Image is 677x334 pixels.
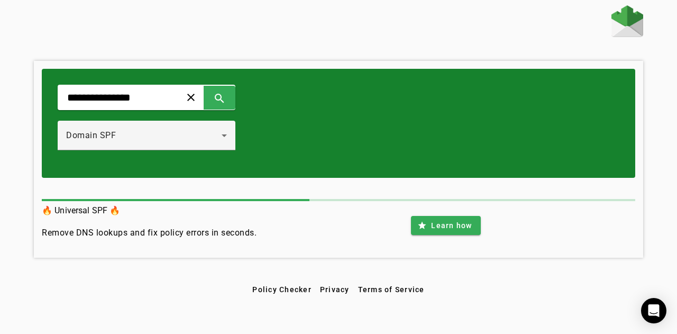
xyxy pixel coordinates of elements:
span: Policy Checker [252,285,312,294]
span: Privacy [320,285,350,294]
div: Open Intercom Messenger [641,298,666,323]
h4: Remove DNS lookups and fix policy errors in seconds. [42,227,257,239]
span: Learn how [431,220,472,231]
h3: 🔥 Universal SPF 🔥 [42,203,257,218]
button: Learn how [411,216,480,235]
button: Terms of Service [354,280,429,299]
button: Policy Checker [248,280,316,299]
img: Fraudmarc Logo [611,5,643,37]
span: Domain SPF [66,130,116,140]
span: Terms of Service [358,285,425,294]
button: Privacy [316,280,354,299]
a: Home [611,5,643,40]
